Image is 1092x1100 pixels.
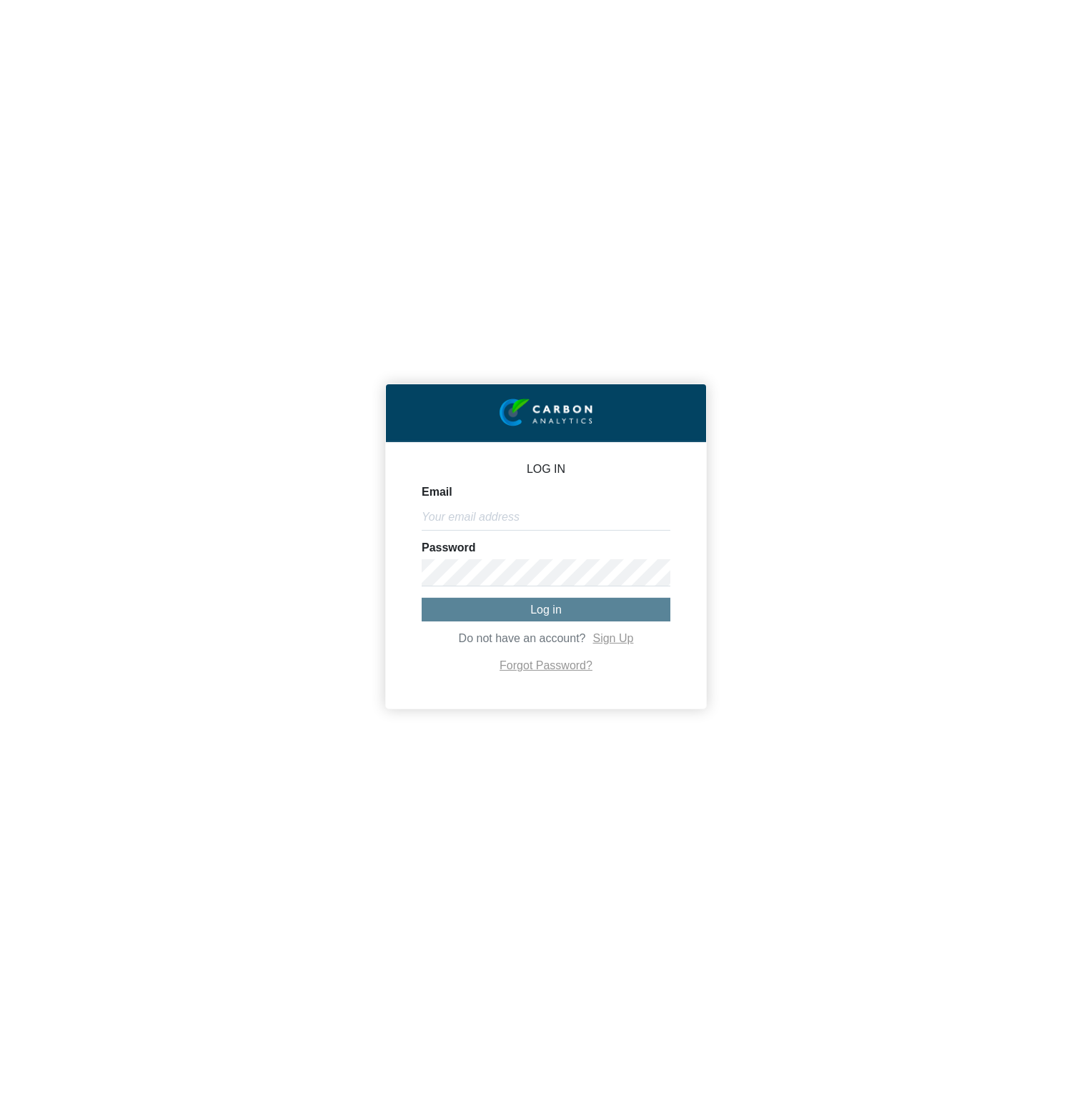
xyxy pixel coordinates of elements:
[422,598,670,621] button: Log in
[422,486,452,498] label: Email
[422,504,670,531] input: Your email address
[459,632,586,644] span: Do not have an account?
[500,399,593,427] img: insight-logo-2.png
[500,659,592,671] a: Forgot Password?
[592,632,633,644] a: Sign Up
[422,464,670,475] p: LOG IN
[530,604,562,616] span: Log in
[422,542,476,554] label: Password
